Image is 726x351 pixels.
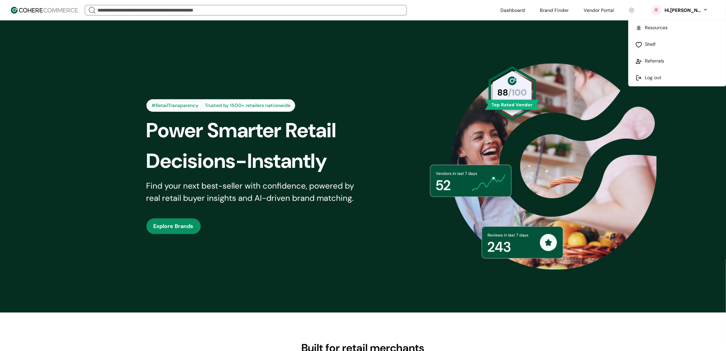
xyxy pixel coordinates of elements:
div: Find your next best-seller with confidence, powered by real retail buyer insights and AI-driven b... [146,180,363,204]
div: Hi, [PERSON_NAME] [664,7,702,14]
div: #RetailTransparency [148,101,202,110]
div: Trusted by 1500+ retailers nationwide [202,102,294,109]
svg: 0 percent [651,5,661,15]
div: Power Smarter Retail [146,115,375,146]
img: Cohere Logo [11,7,78,14]
div: Decisions-Instantly [146,146,375,176]
button: Explore Brands [146,218,201,234]
button: Hi,[PERSON_NAME] [664,7,708,14]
